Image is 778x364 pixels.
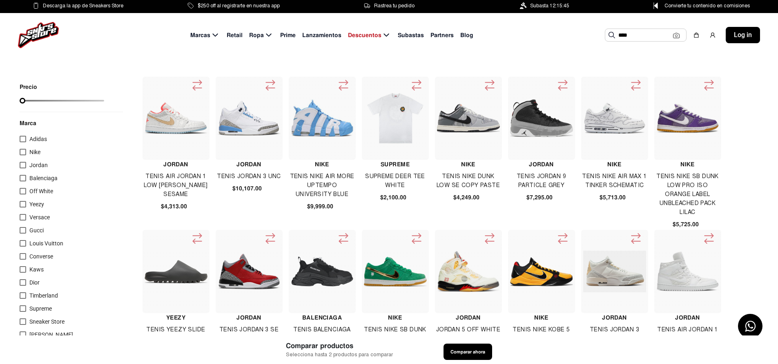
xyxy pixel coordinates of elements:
span: Jordan [29,162,48,168]
h4: Jordan [216,160,282,169]
img: Tenis Yeezy Slide Onyx [145,260,207,283]
span: $250 off al registrarte en nuestra app [198,1,280,10]
span: Dior [29,279,40,286]
h4: Jordan [435,313,502,322]
span: Timberland [29,292,58,299]
p: Precio [20,84,104,90]
img: Tenis Balenciaga Triple S Black [291,256,354,287]
span: Ropa [249,31,264,40]
img: Tenis Nike Air Max 1 Tinker Schematic [583,87,646,150]
h4: Jordan 5 Off White Sail [435,325,502,343]
h4: Jordan [508,160,575,169]
span: Descarga la app de Sneakers Store [43,1,123,10]
img: Tenis Jordan 3 Unc [218,87,281,150]
span: Yeezy [29,201,44,207]
span: Prime [280,31,296,40]
span: Marcas [190,31,210,40]
span: Balenciaga [29,175,58,181]
span: Retail [227,31,243,40]
img: user [709,32,716,38]
span: $4,313.00 [161,202,187,211]
img: TENIS NIKE AIR MORE UPTEMPO UNIVERSITY BLUE [291,87,354,150]
img: Supreme Deer Tee White [364,87,427,150]
h4: Tenis Jordan 9 Particle Grey [508,172,575,190]
h4: Tenis Nike Sb Dunk Low Pro St Patricks Day 2022 [362,325,428,352]
h4: Balenciaga [289,313,355,322]
img: Buscar [609,32,615,38]
img: Tenis Jordan 3 Se Unite Fire Red [218,240,281,303]
span: Supreme [29,305,52,312]
h4: Jordan [143,160,209,169]
span: $2,100.00 [380,193,406,202]
span: Subasta 12:15:45 [530,1,569,10]
img: logo [18,22,59,48]
span: Convierte tu contenido en comisiones [664,1,750,10]
h4: Nike [508,313,575,322]
h4: Supreme [362,160,428,169]
h4: Nike [654,160,721,169]
h4: Tenis Air Jordan 1 Low [PERSON_NAME] Sesame [143,172,209,199]
img: Tenis Nike Dunk Low Se Copy Paste [437,104,500,132]
span: [PERSON_NAME] [29,331,73,338]
span: Versace [29,214,50,221]
span: Louis Vuitton [29,240,63,247]
span: Blog [460,31,473,40]
h4: Jordan [654,313,721,322]
span: $5,713.00 [600,193,626,202]
img: Tenis Nike Kobe 5 Protro Bruce Lee [510,257,573,287]
span: Sneaker Store [29,318,65,325]
span: Subastas [398,31,424,40]
img: Tenis Air Jordan 1 Mid Quilted White [656,240,719,303]
img: Cámara [673,32,680,39]
h4: Tenis Jordan 3 Se Unite Fire Red [216,325,282,343]
img: Tenis Jordan 9 Particle Grey [510,87,573,150]
span: $7,295.00 [526,193,553,202]
img: TENIS JORDAN 3 CRAFT IVORY [583,251,646,292]
img: shopping [693,32,700,38]
span: Off White [29,188,53,194]
h4: TENIS JORDAN 3 CRAFT IVORY [581,325,648,343]
p: Marca [20,119,123,128]
h4: Nike [435,160,502,169]
h4: Yeezy [143,313,209,322]
span: $10,107.00 [232,184,262,193]
span: Partners [430,31,454,40]
button: Comparar ahora [444,344,492,360]
h4: TENIS NIKE AIR MORE UPTEMPO UNIVERSITY BLUE [289,172,355,199]
span: $4,249.00 [453,193,479,202]
img: Tenis Nike Sb Dunk Low Pro Iso Orange Label Unbleached Pack Lilac [656,104,719,134]
span: Nike [29,149,40,155]
h4: Supreme Deer Tee White [362,172,428,190]
h4: Jordan [581,313,648,322]
span: Converse [29,253,53,260]
img: Tenis Air Jordan 1 Low Se White Sesame [145,87,207,150]
span: Selecciona hasta 2 productos para comparar [286,351,393,359]
h4: Jordan [216,313,282,322]
h4: Tenis Nike Kobe 5 Protro [PERSON_NAME] [508,325,575,352]
span: Descuentos [348,31,381,40]
h4: Nike [289,160,355,169]
span: $9,999.00 [307,202,333,211]
img: Tenis Nike Sb Dunk Low Pro St Patricks Day 2022 [364,257,427,287]
h4: Nike [581,160,648,169]
span: $5,725.00 [673,220,699,229]
h4: Tenis Balenciaga Triple S Black [289,325,355,343]
h4: Tenis Nike Sb Dunk Low Pro Iso Orange Label Unbleached Pack Lilac [654,172,721,217]
h4: Tenis Yeezy Slide Onyx [143,325,209,343]
h4: Tenis Jordan 3 Unc [216,172,282,181]
h4: Nike [362,313,428,322]
h4: Tenis Air Jordan 1 Mid Quilted White [654,325,721,343]
span: Comparar productos [286,341,393,351]
span: Adidas [29,136,47,142]
h4: Tenis Nike Air Max 1 Tinker Schematic [581,172,648,190]
span: Kaws [29,266,44,273]
img: Control Point Icon [651,2,661,9]
span: Rastrea tu pedido [374,1,415,10]
span: Log in [734,30,752,40]
img: Jordan 5 Off White Sail [437,240,500,303]
span: Lanzamientos [302,31,341,40]
span: Gucci [29,227,44,234]
h4: Tenis Nike Dunk Low Se Copy Paste [435,172,502,190]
